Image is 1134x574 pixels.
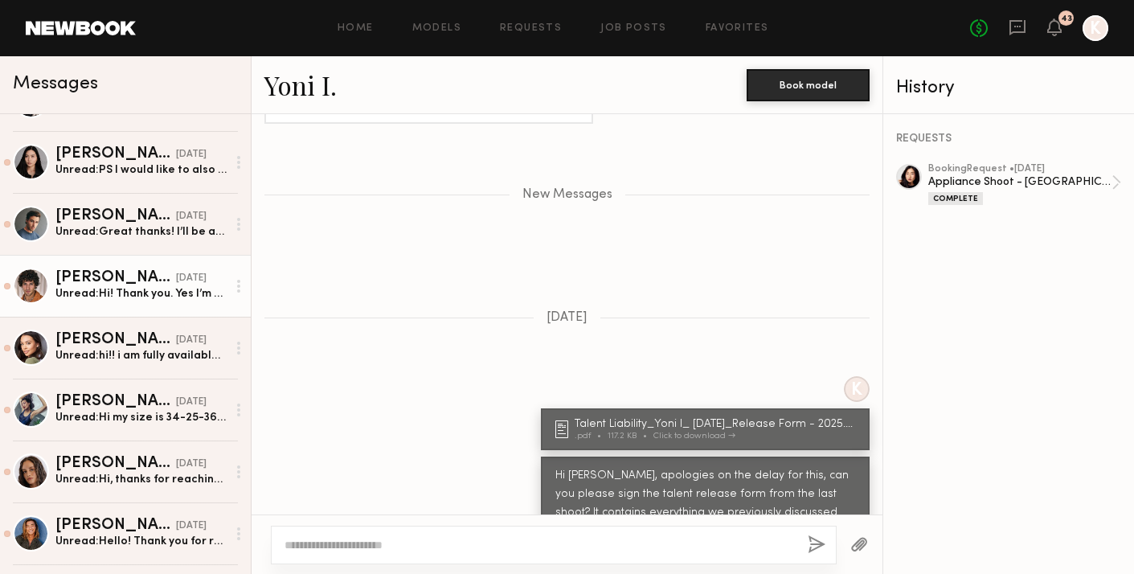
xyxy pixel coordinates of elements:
[55,410,227,425] div: Unread: Hi my size is 34-25-36 medium Top US 6 pants
[412,23,461,34] a: Models
[176,519,207,534] div: [DATE]
[55,286,227,301] div: Unread: Hi! Thank you. Yes I’m ok with the rate and I’m a EU 48/ US 38. I wear both 30 and 32 ins...
[55,518,176,534] div: [PERSON_NAME]
[176,457,207,472] div: [DATE]
[55,146,176,162] div: [PERSON_NAME]
[706,23,769,34] a: Favorites
[55,456,176,472] div: [PERSON_NAME]
[575,419,860,430] div: Talent Liability_Yoni I_ [DATE]_Release Form - 2025.docx
[338,23,374,34] a: Home
[55,270,176,286] div: [PERSON_NAME]
[264,68,337,102] a: Yoni I.
[928,192,983,205] div: Complete
[600,23,667,34] a: Job Posts
[176,333,207,348] div: [DATE]
[928,164,1121,205] a: bookingRequest •[DATE]Appliance Shoot - [GEOGRAPHIC_DATA]Complete
[608,432,653,441] div: 117.2 KB
[55,394,176,410] div: [PERSON_NAME]
[176,209,207,224] div: [DATE]
[55,348,227,363] div: Unread: hi!! i am fully available but i think the size 6 trouser size will be a little too big :(...
[747,69,870,101] button: Book model
[55,224,227,240] div: Unread: Great thanks! I’ll be around those days right now. I am a medium and yes 32 fits me well....
[1083,15,1108,41] a: K
[928,164,1111,174] div: booking Request • [DATE]
[55,162,227,178] div: Unread: PS I would like to also confirm I’m good wearing a small top
[555,419,860,441] a: Talent Liability_Yoni I_ [DATE]_Release Form - 2025.docx.pdf117.2 KBClick to download
[896,133,1121,145] div: REQUESTS
[747,77,870,91] a: Book model
[653,432,735,441] div: Click to download
[176,395,207,410] div: [DATE]
[500,23,562,34] a: Requests
[896,79,1121,97] div: History
[55,332,176,348] div: [PERSON_NAME]
[575,432,608,441] div: .pdf
[522,188,612,202] span: New Messages
[13,75,98,93] span: Messages
[55,472,227,487] div: Unread: Hi, thanks for reaching out. I can fit the sample sizes.
[1061,14,1072,23] div: 43
[176,147,207,162] div: [DATE]
[55,534,227,549] div: Unread: Hello! Thank you for reaching out :) I am avail and i am a size 29 waist but maybe with a...
[928,174,1111,190] div: Appliance Shoot - [GEOGRAPHIC_DATA]
[555,467,855,541] div: Hi [PERSON_NAME], apologies on the delay for this, can you please sign the talent release form fr...
[55,208,176,224] div: [PERSON_NAME]
[176,271,207,286] div: [DATE]
[547,311,587,325] span: [DATE]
